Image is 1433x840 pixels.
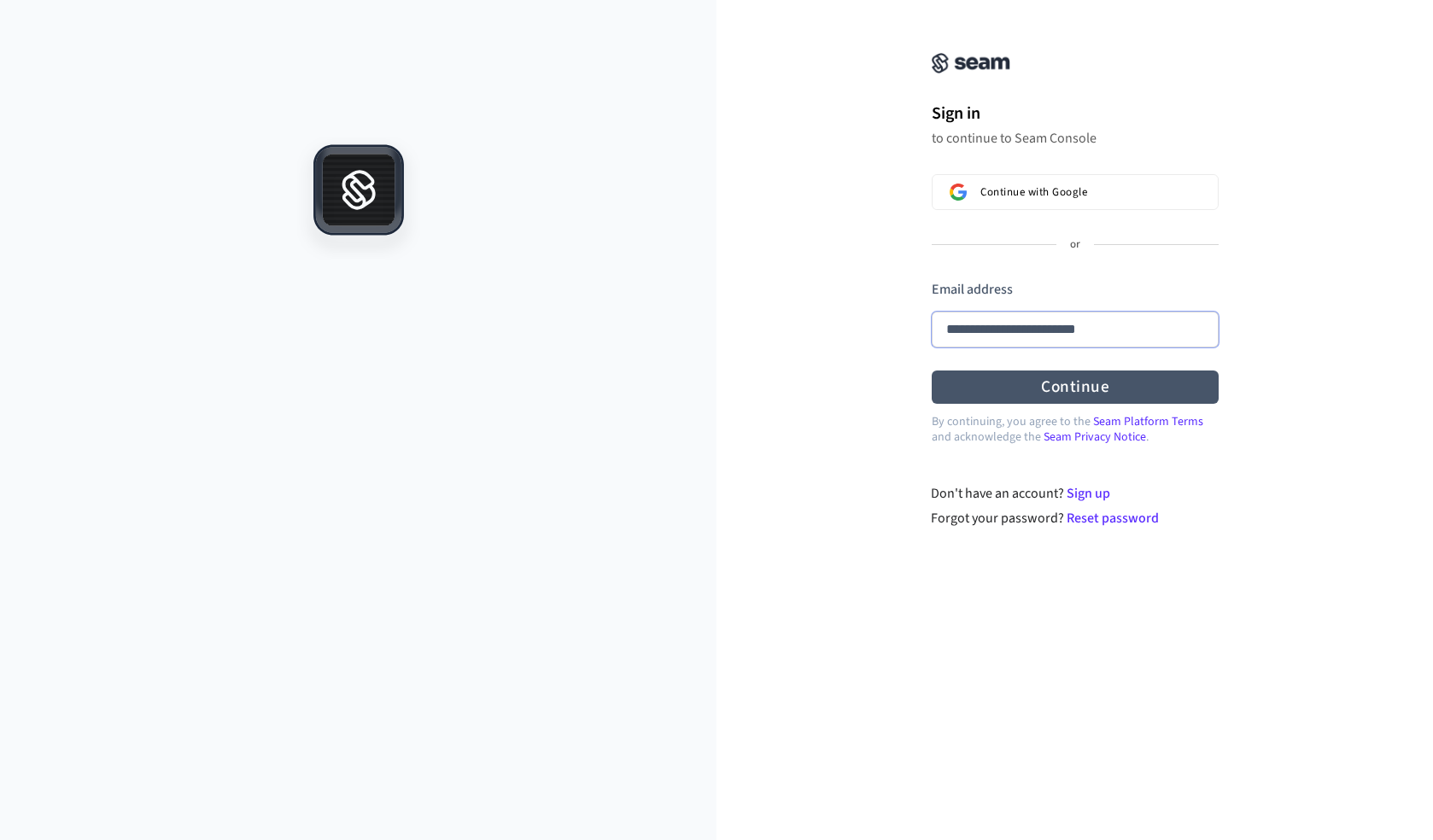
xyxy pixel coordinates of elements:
[932,101,1219,126] h1: Sign in
[932,53,1010,73] img: Seam Console
[932,280,1013,299] label: Email address
[932,370,1219,404] button: Continue
[950,184,967,201] img: Sign in with Google
[1070,237,1080,253] p: or
[1044,429,1146,446] a: Seam Privacy Notice
[931,508,1219,528] div: Forgot your password?
[1067,484,1110,503] a: Sign up
[932,414,1219,445] p: By continuing, you agree to the and acknowledge the .
[932,174,1219,210] button: Sign in with GoogleContinue with Google
[980,185,1087,199] span: Continue with Google
[1067,509,1159,528] a: Reset password
[931,483,1219,504] div: Don't have an account?
[932,130,1219,147] p: to continue to Seam Console
[1093,413,1203,430] a: Seam Platform Terms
